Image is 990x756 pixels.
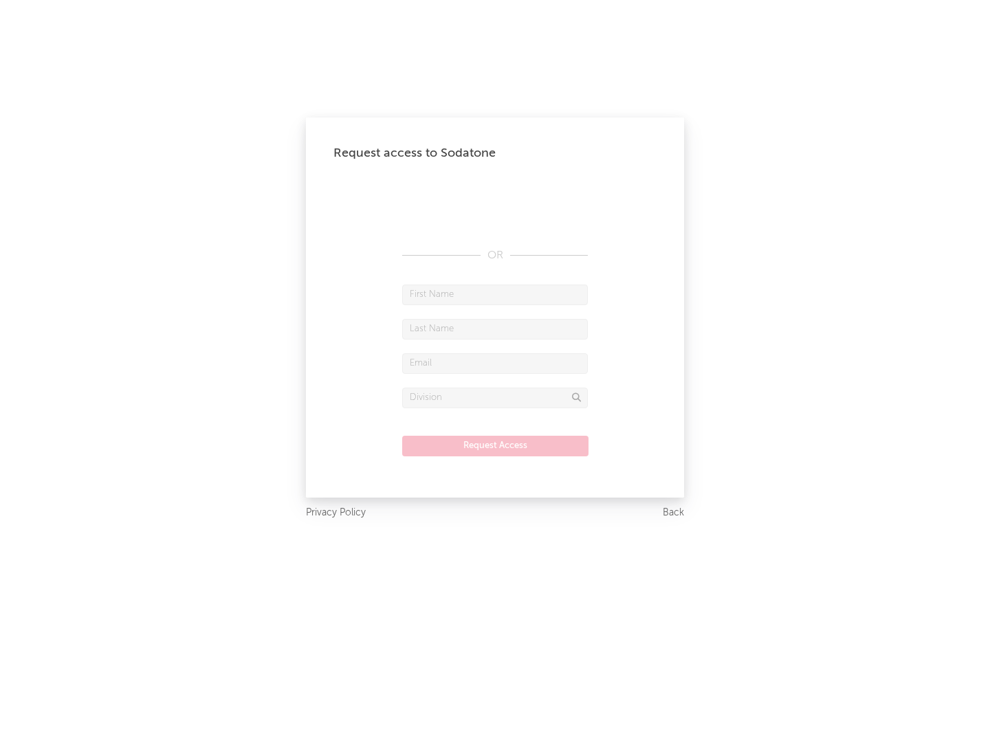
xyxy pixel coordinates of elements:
button: Request Access [402,436,588,456]
a: Back [663,504,684,522]
input: Division [402,388,588,408]
input: First Name [402,285,588,305]
div: OR [402,247,588,264]
input: Email [402,353,588,374]
a: Privacy Policy [306,504,366,522]
input: Last Name [402,319,588,340]
div: Request access to Sodatone [333,145,657,162]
